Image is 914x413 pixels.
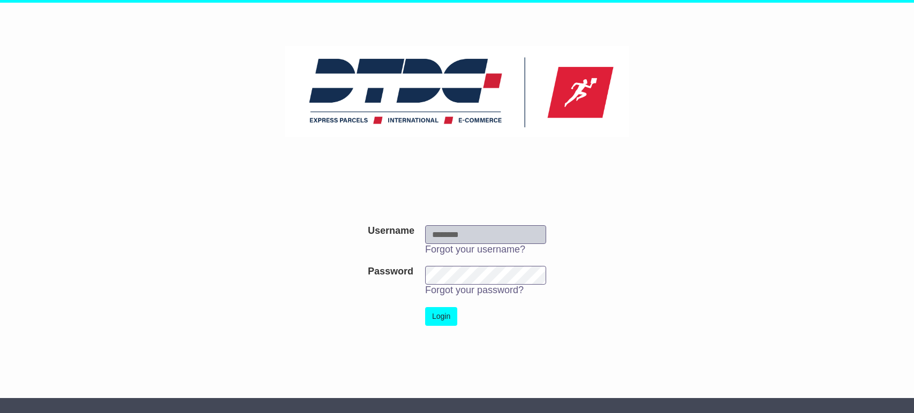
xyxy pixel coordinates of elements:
[425,285,524,295] a: Forgot your password?
[425,244,525,255] a: Forgot your username?
[425,307,457,326] button: Login
[368,266,413,278] label: Password
[368,225,414,237] label: Username
[285,46,630,137] img: DTDC Australia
